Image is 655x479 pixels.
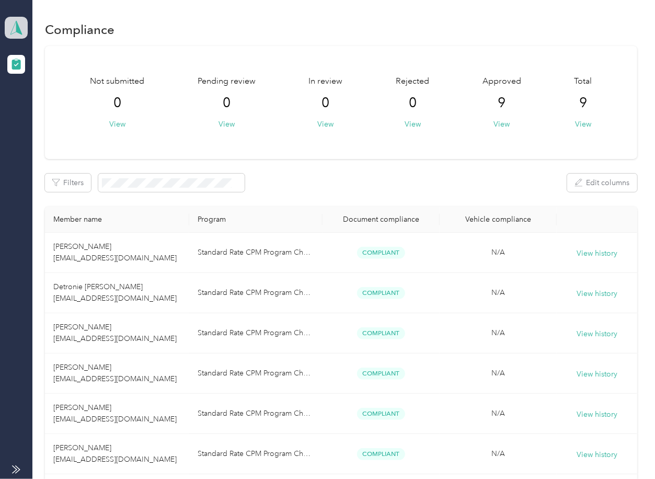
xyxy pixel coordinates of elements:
button: View [109,119,125,130]
span: [PERSON_NAME] [EMAIL_ADDRESS][DOMAIN_NAME] [53,443,177,464]
div: Vehicle compliance [448,215,548,224]
button: View [405,119,421,130]
td: Standard Rate CPM Program Choice Brands [189,353,323,394]
span: Approved [482,75,521,88]
span: Rejected [396,75,429,88]
span: Compliant [357,408,405,420]
span: In review [309,75,343,88]
span: N/A [491,449,505,458]
span: 0 [113,95,121,111]
td: Standard Rate CPM Program Choice Brands [189,273,323,313]
td: Standard Rate CPM Program Choice Brands [189,394,323,434]
span: N/A [491,369,505,378]
span: [PERSON_NAME] [EMAIL_ADDRESS][DOMAIN_NAME] [53,242,177,263]
span: Compliant [357,368,405,380]
span: N/A [491,409,505,418]
span: [PERSON_NAME] [EMAIL_ADDRESS][DOMAIN_NAME] [53,323,177,343]
span: [PERSON_NAME] [EMAIL_ADDRESS][DOMAIN_NAME] [53,363,177,383]
button: View history [577,248,617,259]
span: Compliant [357,247,405,259]
button: View history [577,409,617,420]
button: View history [577,369,617,380]
span: 0 [409,95,417,111]
button: Edit columns [567,174,637,192]
span: N/A [491,288,505,297]
td: Standard Rate CPM Program Choice Brands [189,233,323,273]
span: Total [574,75,592,88]
span: Detronie [PERSON_NAME] [EMAIL_ADDRESS][DOMAIN_NAME] [53,282,177,303]
button: View history [577,328,617,340]
span: 9 [498,95,505,111]
span: 0 [223,95,231,111]
button: View [318,119,334,130]
span: N/A [491,248,505,257]
button: View history [577,288,617,300]
span: Compliant [357,448,405,460]
span: Pending review [198,75,256,88]
button: View [493,119,510,130]
th: Program [189,207,323,233]
td: Standard Rate CPM Program Choice Brands [189,313,323,353]
h1: Compliance [45,24,114,35]
td: Standard Rate CPM Program Choice Brands [189,434,323,474]
button: View [575,119,591,130]
span: Not submitted [90,75,144,88]
button: View history [577,449,617,461]
span: 9 [579,95,587,111]
th: Member name [45,207,189,233]
button: View [219,119,235,130]
span: Compliant [357,327,405,339]
span: N/A [491,328,505,337]
span: [PERSON_NAME] [EMAIL_ADDRESS][DOMAIN_NAME] [53,403,177,424]
span: 0 [322,95,330,111]
iframe: Everlance-gr Chat Button Frame [596,420,655,479]
span: Compliant [357,287,405,299]
div: Document compliance [331,215,431,224]
button: Filters [45,174,91,192]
